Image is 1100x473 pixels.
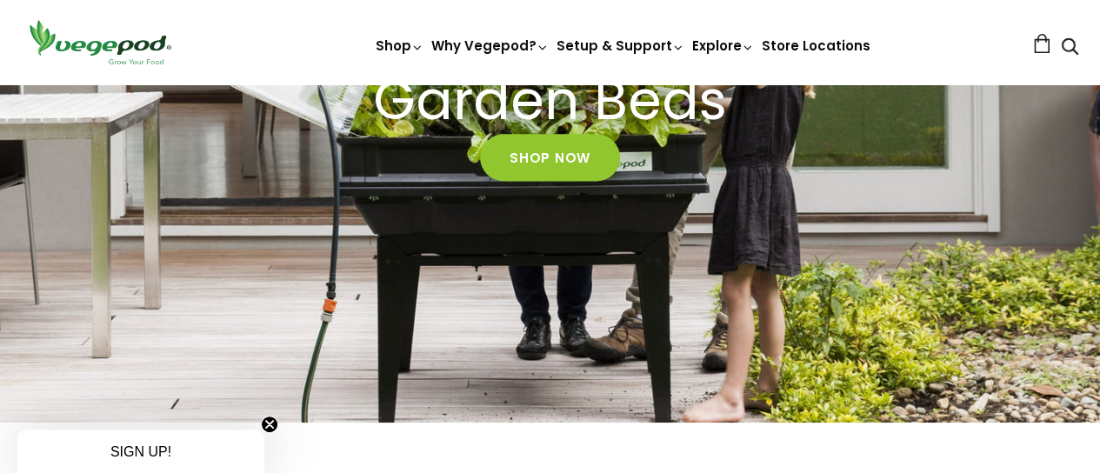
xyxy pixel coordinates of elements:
a: Search [1061,39,1078,57]
span: SIGN UP! [110,444,171,459]
a: Shop [376,37,424,55]
a: Explore [692,37,755,55]
a: Why Vegepod? [431,37,550,55]
a: Setup & Support [557,37,685,55]
a: Shop Now [480,134,620,181]
img: Vegepod [22,17,178,67]
button: Close teaser [261,416,278,433]
div: SIGN UP!Close teaser [17,430,264,473]
a: Store Locations [762,37,870,55]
